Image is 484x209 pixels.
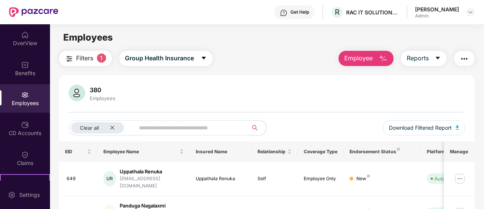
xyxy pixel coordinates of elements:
div: Auto Verified [434,175,465,182]
div: Uppathala Renuka [120,168,184,175]
img: svg+xml;base64,PHN2ZyBpZD0iRHJvcGRvd24tMzJ4MzIiIHhtbG5zPSJodHRwOi8vd3d3LnczLm9yZy8yMDAwL3N2ZyIgd2... [467,9,473,15]
img: svg+xml;base64,PHN2ZyB4bWxucz0iaHR0cDovL3d3dy53My5vcmcvMjAwMC9zdmciIHdpZHRoPSI4IiBoZWlnaHQ9IjgiIH... [397,148,400,151]
div: Get Help [290,9,309,15]
img: svg+xml;base64,PHN2ZyBpZD0iQ0RfQWNjb3VudHMiIGRhdGEtbmFtZT0iQ0QgQWNjb3VudHMiIHhtbG5zPSJodHRwOi8vd3... [21,121,29,129]
span: Reports [407,53,429,63]
div: Platform Status [427,149,468,155]
div: Admin [415,13,459,19]
span: Clear all [80,125,99,131]
img: svg+xml;base64,PHN2ZyBpZD0iQ2xhaW0iIHhtbG5zPSJodHRwOi8vd3d3LnczLm9yZy8yMDAwL3N2ZyIgd2lkdGg9IjIwIi... [21,151,29,159]
img: svg+xml;base64,PHN2ZyB4bWxucz0iaHR0cDovL3d3dy53My5vcmcvMjAwMC9zdmciIHdpZHRoPSI4IiBoZWlnaHQ9IjgiIH... [367,174,370,178]
div: 380 [88,86,117,94]
img: svg+xml;base64,PHN2ZyBpZD0iSGVscC0zMngzMiIgeG1sbnM9Imh0dHA6Ly93d3cudzMub3JnLzIwMDAvc3ZnIiB3aWR0aD... [280,9,287,17]
span: 1 [97,53,106,63]
div: Endorsement Status [350,149,414,155]
img: svg+xml;base64,PHN2ZyB4bWxucz0iaHR0cDovL3d3dy53My5vcmcvMjAwMC9zdmciIHhtbG5zOnhsaW5rPSJodHRwOi8vd3... [69,85,85,101]
img: svg+xml;base64,PHN2ZyBpZD0iQmVuZWZpdHMiIHhtbG5zPSJodHRwOi8vd3d3LnczLm9yZy8yMDAwL3N2ZyIgd2lkdGg9Ij... [21,61,29,69]
span: R [335,8,340,17]
div: Self [258,175,292,182]
img: svg+xml;base64,PHN2ZyB4bWxucz0iaHR0cDovL3d3dy53My5vcmcvMjAwMC9zdmciIHdpZHRoPSIyNCIgaGVpZ2h0PSIyNC... [65,54,74,63]
img: svg+xml;base64,PHN2ZyBpZD0iRW1wbG95ZWVzIiB4bWxucz0iaHR0cDovL3d3dy53My5vcmcvMjAwMC9zdmciIHdpZHRoPS... [21,91,29,99]
span: Relationship [258,149,286,155]
span: close [110,125,115,130]
div: RAC IT SOLUTIONS PRIVATE LIMITED [346,9,399,16]
button: Group Health Insurancecaret-down [119,51,212,66]
div: Employee Only [304,175,338,182]
span: Employee Name [103,149,178,155]
img: svg+xml;base64,PHN2ZyBpZD0iU2V0dGluZy0yMHgyMCIgeG1sbnM9Imh0dHA6Ly93d3cudzMub3JnLzIwMDAvc3ZnIiB3aW... [8,191,16,199]
img: manageButton [454,173,466,185]
span: Employees [63,32,113,43]
th: Manage [444,141,475,162]
img: svg+xml;base64,PHN2ZyB4bWxucz0iaHR0cDovL3d3dy53My5vcmcvMjAwMC9zdmciIHdpZHRoPSIyNCIgaGVpZ2h0PSIyNC... [460,54,469,63]
span: caret-down [435,55,441,62]
span: search [248,125,262,131]
div: Uppathala Renuka [196,175,245,182]
th: Insured Name [190,141,251,162]
th: Coverage Type [298,141,344,162]
button: Reportscaret-down [401,51,447,66]
th: Relationship [251,141,298,162]
div: 649 [67,175,92,182]
div: [EMAIL_ADDRESS][DOMAIN_NAME] [120,175,184,190]
th: Employee Name [97,141,190,162]
span: Filters [76,53,93,63]
div: Settings [17,191,42,199]
span: Employee [344,53,373,63]
div: [PERSON_NAME] [415,6,459,13]
button: Filters1 [59,51,112,66]
img: svg+xml;base64,PHN2ZyBpZD0iSG9tZSIgeG1sbnM9Imh0dHA6Ly93d3cudzMub3JnLzIwMDAvc3ZnIiB3aWR0aD0iMjAiIG... [21,31,29,39]
div: New [356,175,370,182]
span: EID [65,149,86,155]
img: svg+xml;base64,PHN2ZyB4bWxucz0iaHR0cDovL3d3dy53My5vcmcvMjAwMC9zdmciIHhtbG5zOnhsaW5rPSJodHRwOi8vd3... [379,54,388,63]
span: Download Filtered Report [389,124,452,132]
span: Group Health Insurance [125,53,194,63]
div: Employees [88,95,117,101]
button: Clear allclose [69,120,137,135]
button: Download Filtered Report [383,120,465,135]
img: svg+xml;base64,PHN2ZyB4bWxucz0iaHR0cDovL3d3dy53My5vcmcvMjAwMC9zdmciIHhtbG5zOnhsaW5rPSJodHRwOi8vd3... [456,125,459,130]
button: search [248,120,267,135]
img: New Pazcare Logo [9,7,58,17]
th: EID [59,141,98,162]
span: caret-down [201,55,207,62]
button: Employee [339,51,393,66]
div: UR [103,171,116,186]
